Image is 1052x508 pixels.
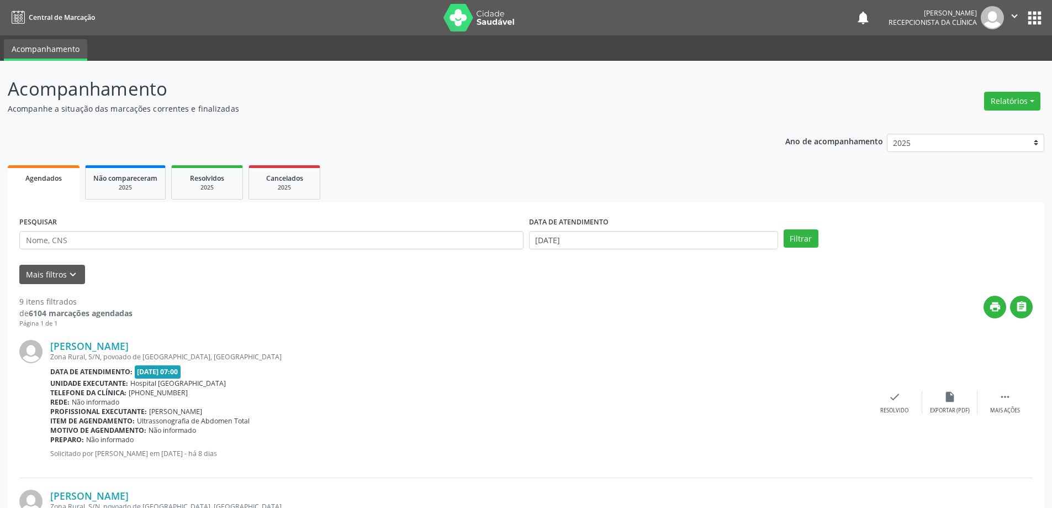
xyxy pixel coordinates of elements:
b: Unidade executante: [50,379,128,388]
button:  [1010,296,1033,318]
a: Acompanhamento [4,39,87,61]
b: Item de agendamento: [50,416,135,426]
span: [PHONE_NUMBER] [129,388,188,397]
b: Rede: [50,397,70,407]
label: DATA DE ATENDIMENTO [529,214,609,231]
span: Central de Marcação [29,13,95,22]
span: Recepcionista da clínica [889,18,977,27]
span: Cancelados [266,174,303,183]
p: Ano de acompanhamento [785,134,883,148]
span: Ultrassonografia de Abdomen Total [137,416,250,426]
span: Resolvidos [190,174,224,183]
b: Profissional executante: [50,407,147,416]
img: img [981,6,1004,29]
button:  [1004,6,1025,29]
div: 9 itens filtrados [19,296,133,307]
i: check [889,391,901,403]
i: print [989,301,1001,313]
i:  [1008,10,1021,22]
div: 2025 [93,184,157,192]
a: [PERSON_NAME] [50,490,129,502]
i: keyboard_arrow_down [67,269,79,281]
img: img [19,340,43,363]
button: print [984,296,1006,318]
div: Resolvido [880,407,908,415]
b: Data de atendimento: [50,367,133,376]
div: Zona Rural, S/N, povoado de [GEOGRAPHIC_DATA], [GEOGRAPHIC_DATA] [50,352,867,362]
p: Solicitado por [PERSON_NAME] em [DATE] - há 8 dias [50,449,867,458]
a: [PERSON_NAME] [50,340,129,352]
div: Página 1 de 1 [19,319,133,328]
span: Não informado [86,435,134,444]
i:  [999,391,1011,403]
span: Não informado [149,426,196,435]
div: Mais ações [990,407,1020,415]
div: de [19,307,133,319]
p: Acompanhamento [8,75,733,103]
label: PESQUISAR [19,214,57,231]
div: 2025 [179,184,235,192]
span: [PERSON_NAME] [149,407,202,416]
i:  [1016,301,1028,313]
div: 2025 [257,184,312,192]
button: Mais filtroskeyboard_arrow_down [19,265,85,284]
div: Exportar (PDF) [930,407,970,415]
b: Telefone da clínica: [50,388,126,397]
span: Não compareceram [93,174,157,183]
input: Selecione um intervalo [529,231,778,250]
div: [PERSON_NAME] [889,8,977,18]
button: apps [1025,8,1044,28]
i: insert_drive_file [944,391,956,403]
a: Central de Marcação [8,8,95,27]
b: Preparo: [50,435,84,444]
span: Não informado [72,397,119,407]
b: Motivo de agendamento: [50,426,146,435]
span: Agendados [25,174,62,183]
strong: 6104 marcações agendadas [29,308,133,318]
button: Filtrar [784,229,818,248]
button: notifications [855,10,871,25]
p: Acompanhe a situação das marcações correntes e finalizadas [8,103,733,114]
input: Nome, CNS [19,231,524,250]
span: [DATE] 07:00 [135,365,181,378]
span: Hospital [GEOGRAPHIC_DATA] [130,379,226,388]
button: Relatórios [984,92,1040,111]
